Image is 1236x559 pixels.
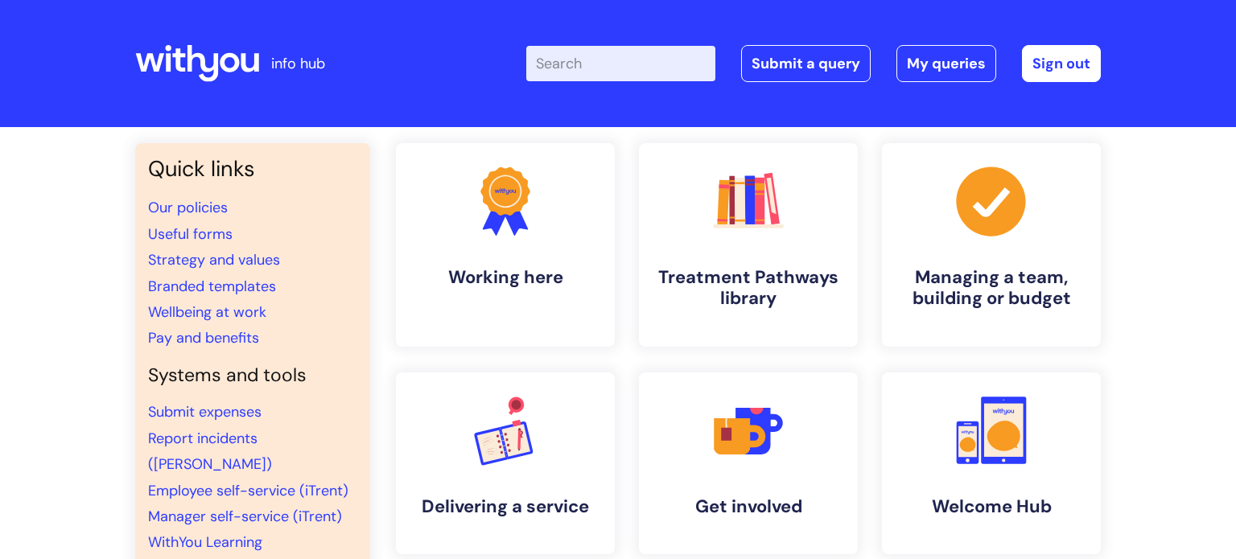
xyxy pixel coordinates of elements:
a: My queries [896,45,996,82]
a: Working here [396,143,615,347]
a: Report incidents ([PERSON_NAME]) [148,429,272,474]
a: Managing a team, building or budget [882,143,1101,347]
h4: Get involved [652,496,845,517]
a: Delivering a service [396,372,615,554]
h4: Delivering a service [409,496,602,517]
h4: Working here [409,267,602,288]
h4: Managing a team, building or budget [895,267,1088,310]
a: Submit expenses [148,402,262,421]
a: Strategy and values [148,250,280,269]
a: Wellbeing at work [148,302,266,322]
a: WithYou Learning [148,532,262,552]
h4: Welcome Hub [895,496,1088,517]
a: Manager self-service (iTrent) [148,507,342,526]
input: Search [526,46,715,81]
a: Submit a query [741,45,871,82]
div: | - [526,45,1101,82]
a: Welcome Hub [882,372,1101,554]
h3: Quick links [148,156,357,182]
a: Useful forms [148,224,233,244]
a: Branded templates [148,277,276,296]
a: Our policies [148,198,228,217]
a: Treatment Pathways library [639,143,858,347]
p: info hub [271,51,325,76]
a: Get involved [639,372,858,554]
h4: Treatment Pathways library [652,267,845,310]
a: Pay and benefits [148,328,259,347]
a: Employee self-service (iTrent) [148,481,348,500]
h4: Systems and tools [148,364,357,387]
a: Sign out [1022,45,1101,82]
